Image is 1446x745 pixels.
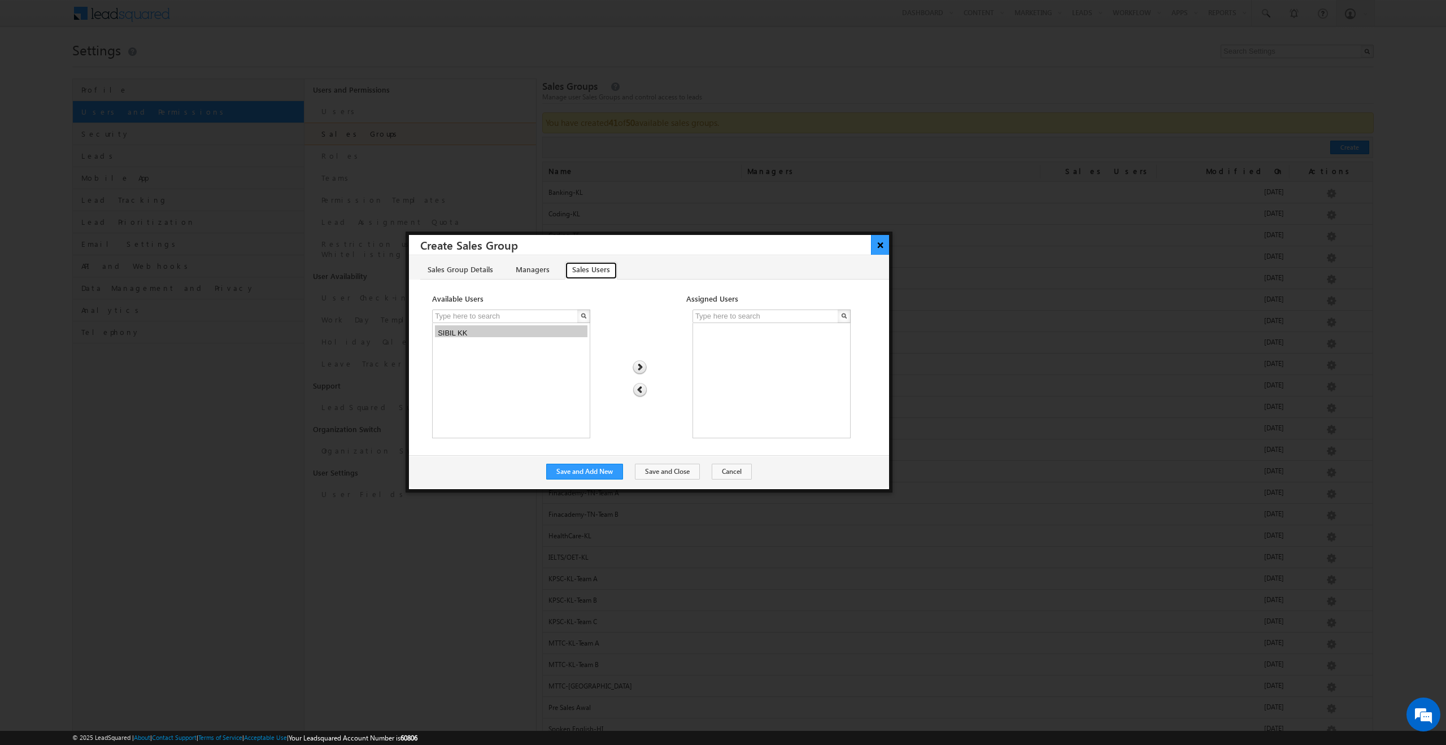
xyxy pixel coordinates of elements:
div: Chat with us now [59,59,190,74]
img: arrow_right_circle.png [632,360,647,375]
a: Terms of Service [198,734,242,741]
span: 60806 [400,734,417,742]
span: © 2025 LeadSquared | | | | | [72,733,417,743]
div: Available Users [420,294,604,310]
textarea: Type your message and hit 'Enter' [15,104,206,338]
a: About [134,734,150,741]
a: Sales Users [565,262,617,280]
img: arrow_left_circle.png [633,383,647,398]
h3: Create Sales Group [420,235,889,255]
input: Type here to search [692,310,839,323]
img: Search [581,313,586,319]
button: × [871,235,890,255]
div: Minimize live chat window [185,6,212,33]
option: sibil.k@entri.me [435,325,587,338]
a: Sales Group Details [420,262,500,280]
button: Save and Add New [546,464,623,480]
span: Your Leadsquared Account Number is [289,734,417,742]
button: Cancel [712,464,752,480]
a: Contact Support [152,734,197,741]
div: Assigned Users [655,294,839,310]
em: Start Chat [154,348,205,363]
a: Acceptable Use [244,734,287,741]
input: Type here to search [432,310,579,323]
button: Save and Close [635,464,700,480]
img: d_60004797649_company_0_60004797649 [19,59,47,74]
img: Search [841,313,847,319]
a: Managers [508,262,556,280]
